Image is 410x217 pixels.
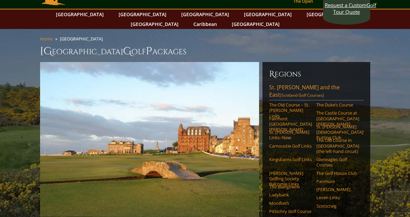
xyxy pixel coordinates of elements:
a: [GEOGRAPHIC_DATA] [115,9,170,19]
a: Gleneagles Golf Courses [316,157,359,168]
span: G [123,44,131,58]
a: [PERSON_NAME] Golfing Society Balcomie Links [269,170,312,187]
a: The Golf House Club [316,170,359,176]
a: [GEOGRAPHIC_DATA] [241,9,295,19]
a: [GEOGRAPHIC_DATA] [53,9,107,19]
a: Scotscraig [316,203,359,209]
span: Request a Custom [325,2,367,8]
a: Caribbean [190,19,220,29]
a: Carnoustie Golf Links [269,143,312,149]
a: The Castle Course at [GEOGRAPHIC_DATA][PERSON_NAME] [316,110,359,127]
h1: [GEOGRAPHIC_DATA] olf ackages [40,44,370,58]
span: (Scotland Golf Courses) [280,92,324,98]
a: St. [PERSON_NAME] and the East(Scotland Golf Courses) [269,84,364,100]
li: [GEOGRAPHIC_DATA] [60,36,105,42]
a: Leven Links [316,195,359,200]
a: The Old Course – St. [PERSON_NAME] Links [269,102,312,119]
a: The Old Course in [GEOGRAPHIC_DATA] (the left-hand circuit) [316,137,359,154]
a: Monifieth [269,200,312,206]
span: P [146,44,152,58]
a: Panmure [316,179,359,184]
a: Ladybank [269,192,312,197]
a: The Duke’s Course [316,102,359,107]
a: Kingsbarns Golf Links [269,157,312,162]
a: St. [PERSON_NAME] [DEMOGRAPHIC_DATA]’ Putting Club [316,124,359,141]
h6: Regions [269,69,364,80]
a: Home [40,36,53,42]
a: [GEOGRAPHIC_DATA] [303,9,358,19]
a: [GEOGRAPHIC_DATA] [228,19,283,29]
a: St. [PERSON_NAME] Links–New [269,129,312,141]
a: [GEOGRAPHIC_DATA] [178,9,232,19]
a: [PERSON_NAME] [316,187,359,192]
a: Fairmont [GEOGRAPHIC_DATA][PERSON_NAME] [269,116,312,132]
a: [GEOGRAPHIC_DATA] [127,19,182,29]
a: Pitlochry Golf Course [269,209,312,214]
a: The Blairgowrie [269,184,312,189]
